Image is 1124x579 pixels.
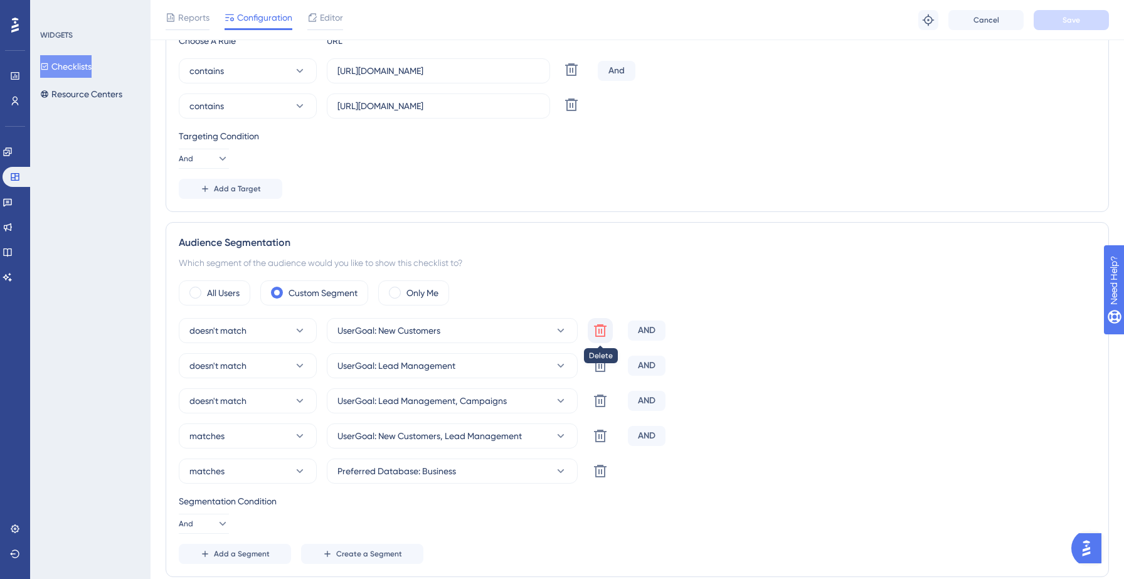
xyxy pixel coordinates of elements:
span: Add a Segment [214,549,270,559]
div: Audience Segmentation [179,235,1096,250]
button: Add a Target [179,179,282,199]
button: Cancel [948,10,1024,30]
button: And [179,149,229,169]
button: doesn't match [179,318,317,343]
span: Add a Target [214,184,261,194]
label: Custom Segment [289,285,358,300]
button: Create a Segment [301,544,423,564]
span: Create a Segment [336,549,402,559]
span: UserGoal: Lead Management [337,358,455,373]
button: contains [179,58,317,83]
div: URL [327,33,465,48]
span: Editor [320,10,343,25]
span: doesn't match [189,393,247,408]
span: doesn't match [189,358,247,373]
button: UserGoal: New Customers [327,318,578,343]
div: Choose A Rule [179,33,317,48]
span: matches [189,464,225,479]
div: Segmentation Condition [179,494,1096,509]
span: matches [189,428,225,444]
button: matches [179,423,317,449]
div: AND [628,391,665,411]
button: Checklists [40,55,92,78]
button: matches [179,459,317,484]
button: Resource Centers [40,83,122,105]
div: WIDGETS [40,30,73,40]
label: Only Me [406,285,438,300]
span: Need Help? [29,3,78,18]
span: contains [189,98,224,114]
button: doesn't match [179,353,317,378]
div: AND [628,426,665,446]
input: yourwebsite.com/path [337,64,539,78]
button: UserGoal: New Customers, Lead Management [327,423,578,449]
input: yourwebsite.com/path [337,99,539,113]
span: Save [1063,15,1080,25]
span: UserGoal: Lead Management, Campaigns [337,393,507,408]
button: Save [1034,10,1109,30]
button: Add a Segment [179,544,291,564]
span: Configuration [237,10,292,25]
span: contains [189,63,224,78]
div: And [598,61,635,81]
div: Which segment of the audience would you like to show this checklist to? [179,255,1096,270]
button: UserGoal: Lead Management [327,353,578,378]
button: UserGoal: Lead Management, Campaigns [327,388,578,413]
div: Targeting Condition [179,129,1096,144]
span: Reports [178,10,209,25]
iframe: UserGuiding AI Assistant Launcher [1071,529,1109,567]
div: AND [628,356,665,376]
label: All Users [207,285,240,300]
span: And [179,154,193,164]
span: UserGoal: New Customers [337,323,440,338]
span: UserGoal: New Customers, Lead Management [337,428,522,444]
span: doesn't match [189,323,247,338]
button: And [179,514,229,534]
div: AND [628,321,665,341]
button: doesn't match [179,388,317,413]
button: contains [179,93,317,119]
span: Preferred Database: Business [337,464,456,479]
span: Cancel [973,15,999,25]
button: Preferred Database: Business [327,459,578,484]
span: And [179,519,193,529]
